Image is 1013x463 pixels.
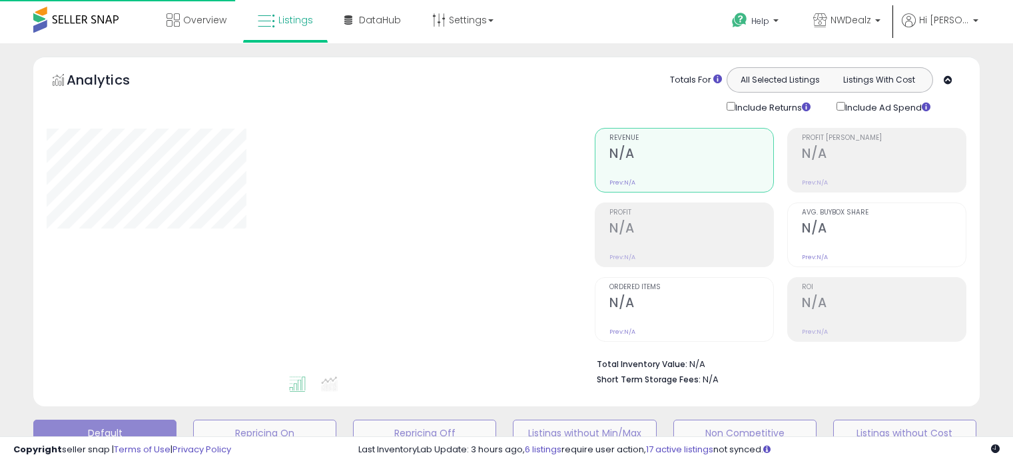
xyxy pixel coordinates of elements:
[172,443,231,456] a: Privacy Policy
[609,209,773,217] span: Profit
[278,13,313,27] span: Listings
[721,2,792,43] a: Help
[609,221,773,238] h2: N/A
[513,420,656,446] button: Listings without Min/Max
[751,15,769,27] span: Help
[609,146,773,164] h2: N/A
[827,99,952,115] div: Include Ad Spend
[609,295,773,313] h2: N/A
[67,71,156,93] h5: Analytics
[13,443,62,456] strong: Copyright
[353,420,496,446] button: Repricing Off
[731,71,830,89] button: All Selected Listings
[703,373,719,386] span: N/A
[919,13,969,27] span: Hi [PERSON_NAME]
[829,71,928,89] button: Listings With Cost
[717,99,827,115] div: Include Returns
[902,13,978,43] a: Hi [PERSON_NAME]
[13,444,231,456] div: seller snap | |
[609,284,773,291] span: Ordered Items
[831,13,871,27] span: NWDealz
[802,284,966,291] span: ROI
[673,420,817,446] button: Non Competitive
[802,135,966,142] span: Profit [PERSON_NAME]
[802,295,966,313] h2: N/A
[802,328,828,336] small: Prev: N/A
[114,443,170,456] a: Terms of Use
[731,12,748,29] i: Get Help
[597,358,687,370] b: Total Inventory Value:
[597,374,701,385] b: Short Term Storage Fees:
[802,209,966,217] span: Avg. Buybox Share
[802,146,966,164] h2: N/A
[183,13,226,27] span: Overview
[802,221,966,238] h2: N/A
[609,253,635,261] small: Prev: N/A
[609,135,773,142] span: Revenue
[193,420,336,446] button: Repricing On
[358,444,1000,456] div: Last InventoryLab Update: 3 hours ago, require user action, not synced.
[597,355,956,371] li: N/A
[833,420,976,446] button: Listings without Cost
[33,420,176,446] button: Default
[763,445,771,454] i: Click here to read more about un-synced listings.
[802,253,828,261] small: Prev: N/A
[802,179,828,187] small: Prev: N/A
[359,13,401,27] span: DataHub
[670,74,722,87] div: Totals For
[609,179,635,187] small: Prev: N/A
[525,443,561,456] a: 6 listings
[646,443,713,456] a: 17 active listings
[609,328,635,336] small: Prev: N/A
